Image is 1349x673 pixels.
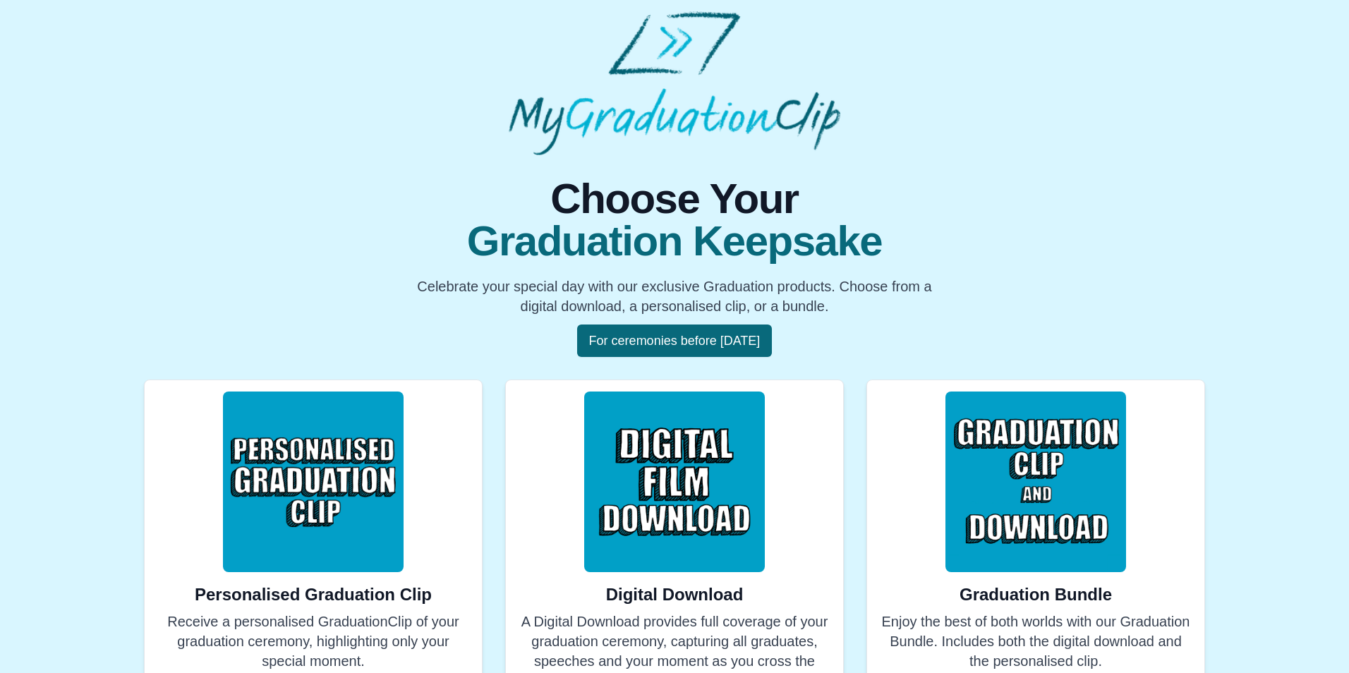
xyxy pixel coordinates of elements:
[144,220,1205,262] span: Graduation Keepsake
[584,392,765,572] img: Digital Download Image
[945,392,1126,572] img: Bundle Image
[144,178,1205,220] span: Choose Your
[195,583,432,606] h2: Personalised Graduation Clip
[577,325,773,357] button: For ceremonies before [DATE]
[960,583,1112,606] h2: Graduation Bundle
[404,277,945,316] p: Celebrate your special day with our exclusive Graduation products. Choose from a digital download...
[156,612,471,671] p: Receive a personalised GraduationClip of your graduation ceremony, highlighting only your special...
[509,11,840,155] img: MyGraduationClip
[878,612,1193,671] p: Enjoy the best of both worlds with our Graduation Bundle. Includes both the digital download and ...
[606,583,744,606] h2: Digital Download
[223,392,404,572] img: Personalised Clip Image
